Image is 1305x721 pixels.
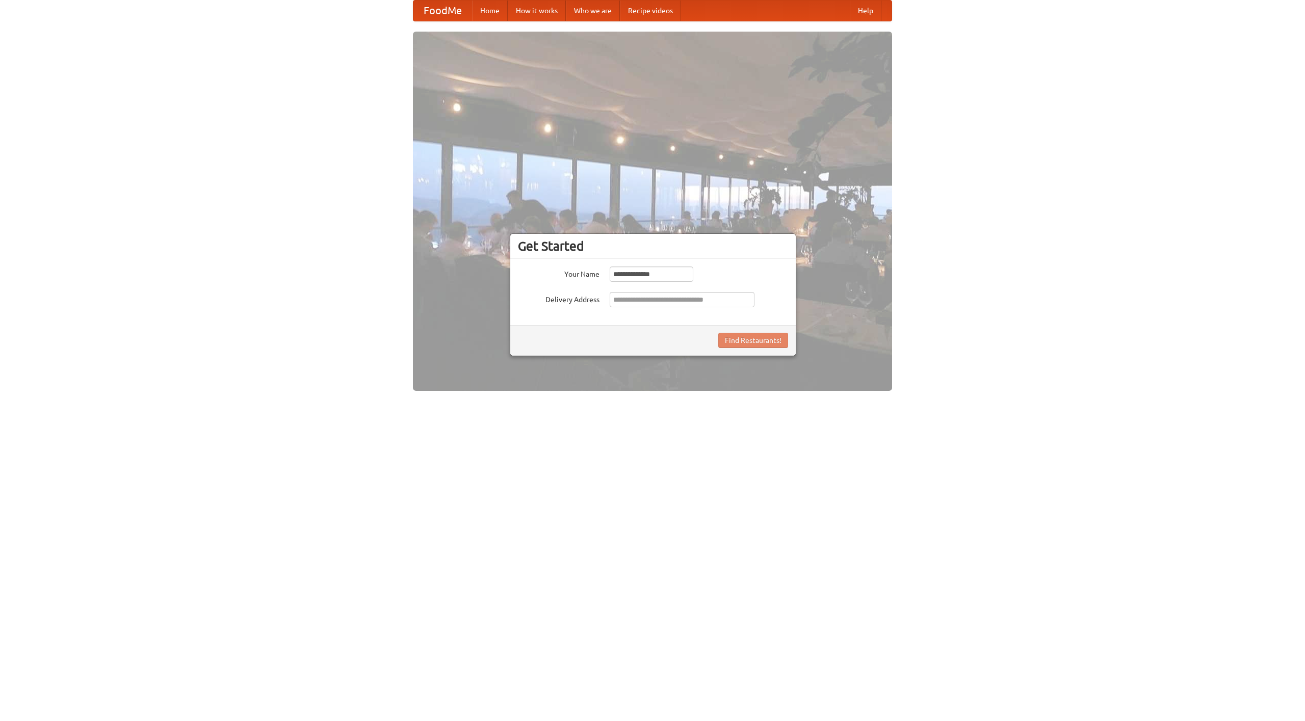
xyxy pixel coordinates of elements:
label: Delivery Address [518,292,599,305]
a: Who we are [566,1,620,21]
a: Help [850,1,881,21]
a: How it works [508,1,566,21]
a: FoodMe [413,1,472,21]
a: Home [472,1,508,21]
h3: Get Started [518,238,788,254]
a: Recipe videos [620,1,681,21]
button: Find Restaurants! [718,333,788,348]
label: Your Name [518,266,599,279]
